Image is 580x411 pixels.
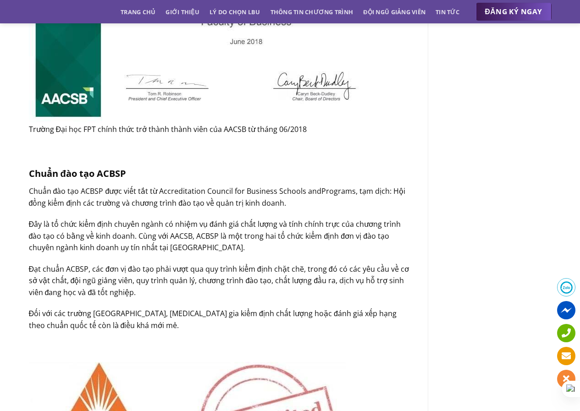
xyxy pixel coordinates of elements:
[476,3,552,21] a: ĐĂNG KÝ NGAY
[436,4,459,20] a: Tin tức
[29,186,414,209] p: Chuẩn đào tạo ACBSP được viết tắt từ Accreditation Council for Business Schools andPrograms, tạm ...
[29,263,414,299] p: Đạt chuẩn ACBSP, các đơn vị đào tạo phải vượt qua quy trình kiểm định chặt chẽ, trong đó có các y...
[29,124,414,136] figcaption: Trường Đại học FPT chính thức trở thành thành viên của AACSB từ tháng 06/2018
[29,219,414,254] p: Đây là tổ chức kiểm định chuyên ngành có nhiệm vụ đánh giá chất lượng và tính chính trực của chươ...
[271,4,354,20] a: Thông tin chương trình
[363,4,425,20] a: Đội ngũ giảng viên
[166,4,199,20] a: Giới thiệu
[485,6,542,17] span: ĐĂNG KÝ NGAY
[29,167,126,180] strong: Chuẩn đào tạo ACBSP
[121,4,155,20] a: Trang chủ
[29,308,414,331] p: Đối với các trường [GEOGRAPHIC_DATA], [MEDICAL_DATA] gia kiểm định chất lượng hoặc đánh giá xếp h...
[210,4,260,20] a: Lý do chọn LBU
